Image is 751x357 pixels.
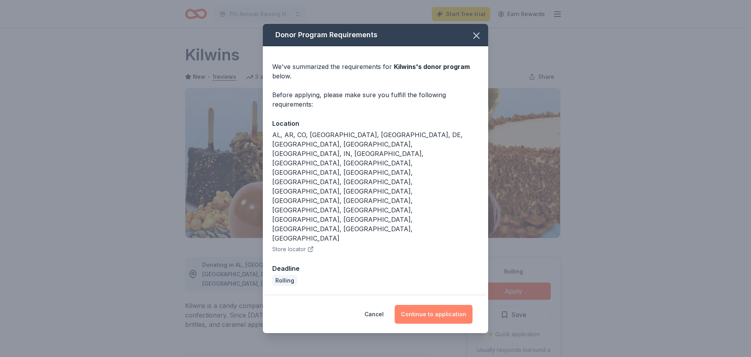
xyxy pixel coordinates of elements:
[272,118,479,129] div: Location
[365,305,384,324] button: Cancel
[272,62,479,81] div: We've summarized the requirements for below.
[263,24,488,46] div: Donor Program Requirements
[272,245,314,254] button: Store locator
[272,130,479,243] div: AL, AR, CO, [GEOGRAPHIC_DATA], [GEOGRAPHIC_DATA], DE, [GEOGRAPHIC_DATA], [GEOGRAPHIC_DATA], [GEOG...
[272,275,297,286] div: Rolling
[395,305,473,324] button: Continue to application
[272,90,479,109] div: Before applying, please make sure you fulfill the following requirements:
[272,263,479,274] div: Deadline
[394,63,470,71] span: Kilwins 's donor program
